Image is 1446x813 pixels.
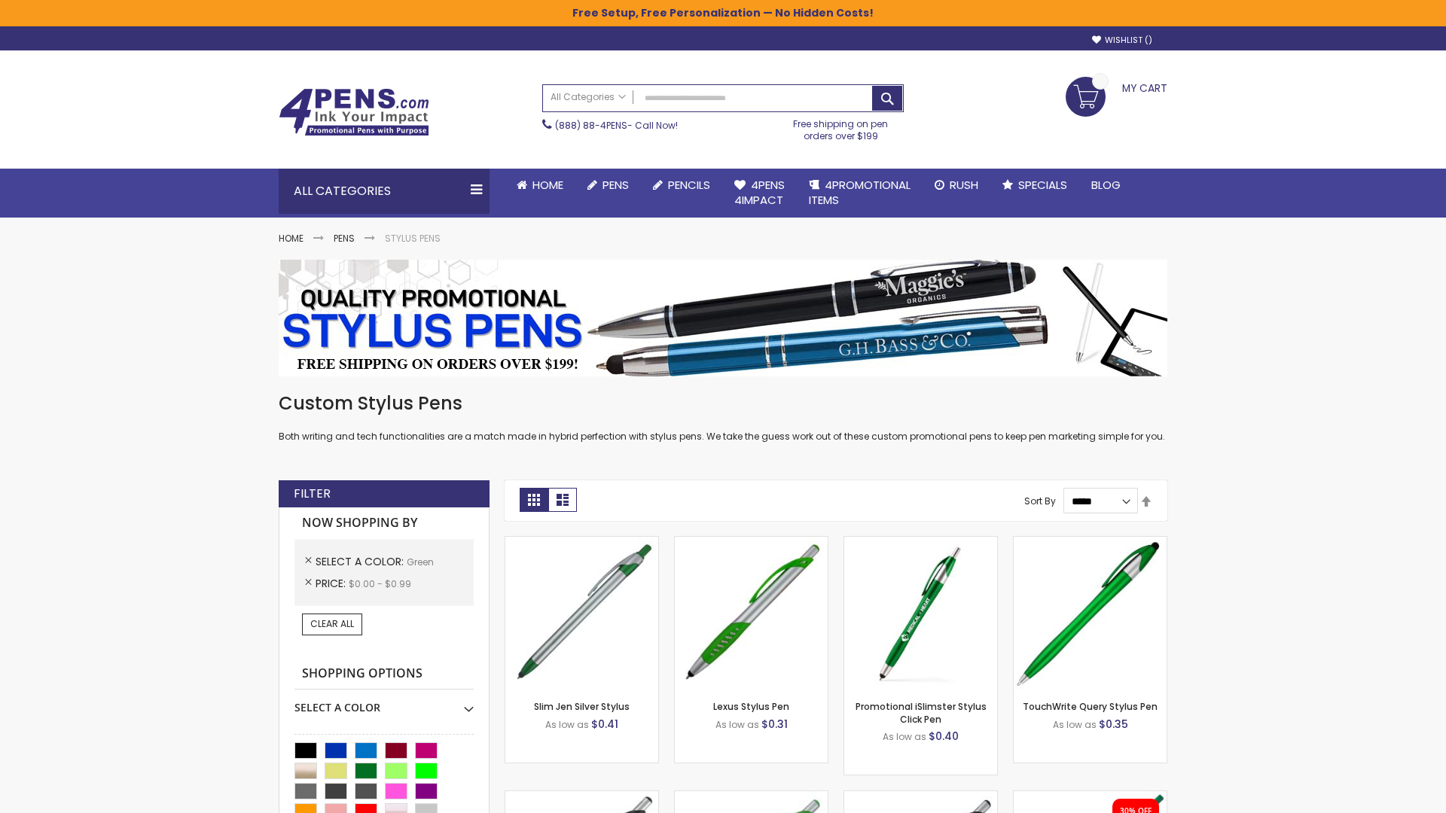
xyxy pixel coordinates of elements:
[310,617,354,630] span: Clear All
[734,177,785,208] span: 4Pens 4impact
[950,177,978,193] span: Rush
[1053,718,1097,731] span: As low as
[1079,169,1133,202] a: Blog
[407,556,434,568] span: Green
[883,730,926,743] span: As low as
[1023,700,1158,713] a: TouchWrite Query Stylus Pen
[385,232,441,245] strong: Stylus Pens
[715,718,759,731] span: As low as
[1018,177,1067,193] span: Specials
[1091,177,1121,193] span: Blog
[1092,35,1152,46] a: Wishlist
[856,700,987,725] a: Promotional iSlimster Stylus Click Pen
[761,717,788,732] span: $0.31
[923,169,990,202] a: Rush
[279,169,490,214] div: All Categories
[809,177,911,208] span: 4PROMOTIONAL ITEMS
[675,536,828,549] a: Lexus Stylus Pen-Green
[1024,495,1056,507] label: Sort By
[294,658,474,690] strong: Shopping Options
[294,507,474,539] strong: Now Shopping by
[279,88,429,136] img: 4Pens Custom Pens and Promotional Products
[797,169,923,218] a: 4PROMOTIONALITEMS
[990,169,1079,202] a: Specials
[505,169,575,202] a: Home
[1014,790,1167,803] a: iSlimster II - Full Color-Green
[279,260,1167,376] img: Stylus Pens
[545,718,589,731] span: As low as
[675,790,828,803] a: Boston Silver Stylus Pen-Green
[505,790,658,803] a: Boston Stylus Pen-Green
[532,177,563,193] span: Home
[334,232,355,245] a: Pens
[316,576,349,591] span: Price
[505,536,658,549] a: Slim Jen Silver Stylus-Green
[1014,536,1167,549] a: TouchWrite Query Stylus Pen-Green
[505,537,658,690] img: Slim Jen Silver Stylus-Green
[844,790,997,803] a: Lexus Metallic Stylus Pen-Green
[279,391,1167,443] div: Both writing and tech functionalities are a match made in hybrid perfection with stylus pens. We ...
[520,488,548,512] strong: Grid
[929,729,959,744] span: $0.40
[279,232,304,245] a: Home
[722,169,797,218] a: 4Pens4impact
[602,177,629,193] span: Pens
[316,554,407,569] span: Select A Color
[551,91,626,103] span: All Categories
[668,177,710,193] span: Pencils
[675,537,828,690] img: Lexus Stylus Pen-Green
[1014,537,1167,690] img: TouchWrite Query Stylus Pen-Green
[591,717,618,732] span: $0.41
[1099,717,1128,732] span: $0.35
[844,536,997,549] a: Promotional iSlimster Stylus Click Pen-Green
[279,391,1167,416] h1: Custom Stylus Pens
[543,85,633,110] a: All Categories
[844,537,997,690] img: Promotional iSlimster Stylus Click Pen-Green
[349,577,411,590] span: $0.00 - $0.99
[713,700,789,713] a: Lexus Stylus Pen
[555,119,678,132] span: - Call Now!
[294,486,331,502] strong: Filter
[778,112,905,142] div: Free shipping on pen orders over $199
[555,119,627,132] a: (888) 88-4PENS
[302,614,362,635] a: Clear All
[575,169,641,202] a: Pens
[534,700,630,713] a: Slim Jen Silver Stylus
[294,690,474,715] div: Select A Color
[641,169,722,202] a: Pencils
